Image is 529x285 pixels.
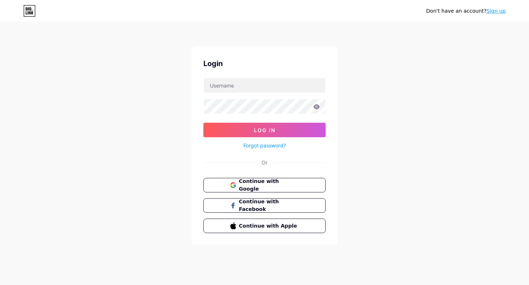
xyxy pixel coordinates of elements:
[426,7,506,15] div: Don't have an account?
[204,78,325,93] input: Username
[203,219,326,233] button: Continue with Apple
[262,159,267,166] div: Or
[239,178,299,193] span: Continue with Google
[239,198,299,213] span: Continue with Facebook
[239,222,299,230] span: Continue with Apple
[203,123,326,137] button: Log In
[254,127,275,133] span: Log In
[243,142,286,149] a: Forgot password?
[203,198,326,213] button: Continue with Facebook
[486,8,506,14] a: Sign up
[203,178,326,192] button: Continue with Google
[203,58,326,69] div: Login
